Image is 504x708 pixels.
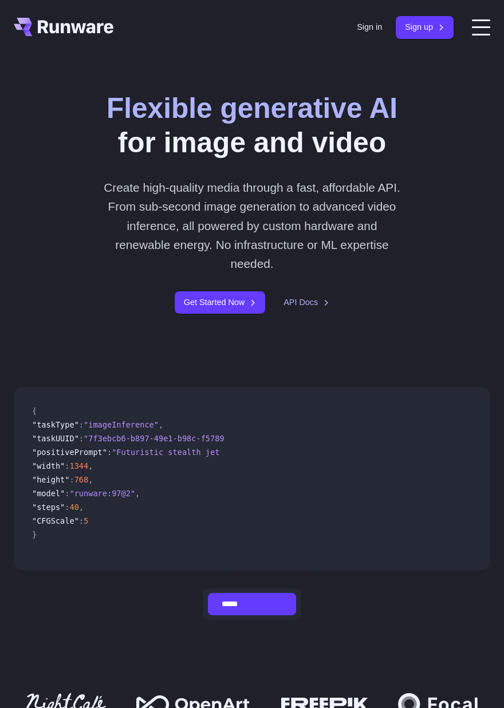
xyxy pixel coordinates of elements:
[32,516,79,525] span: "CFGScale"
[69,503,78,512] span: 40
[79,516,84,525] span: :
[65,503,69,512] span: :
[107,92,397,160] h1: for image and video
[69,475,74,484] span: :
[357,21,382,34] a: Sign in
[79,420,84,429] span: :
[107,448,112,457] span: :
[32,530,37,539] span: }
[32,461,65,470] span: "width"
[84,434,262,443] span: "7f3ebcb6-b897-49e1-b98c-f5789d2d40d7"
[107,92,397,124] strong: Flexible generative AI
[283,296,329,309] a: API Docs
[88,461,93,470] span: ,
[84,420,159,429] span: "imageInference"
[69,489,135,498] span: "runware:97@2"
[69,461,88,470] span: 1344
[74,475,89,484] span: 768
[32,448,107,457] span: "positivePrompt"
[79,434,84,443] span: :
[14,18,113,36] a: Go to /
[79,503,84,512] span: ,
[32,503,65,512] span: "steps"
[84,516,88,525] span: 5
[100,178,404,273] p: Create high-quality media through a fast, affordable API. From sub-second image generation to adv...
[32,434,79,443] span: "taskUUID"
[32,420,79,429] span: "taskType"
[88,475,93,484] span: ,
[32,406,37,416] span: {
[135,489,140,498] span: ,
[175,291,265,314] a: Get Started Now
[32,475,69,484] span: "height"
[32,489,65,498] span: "model"
[65,461,69,470] span: :
[396,16,454,38] a: Sign up
[159,420,163,429] span: ,
[65,489,69,498] span: :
